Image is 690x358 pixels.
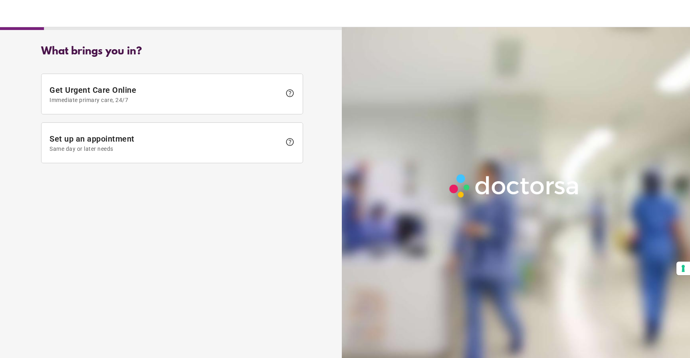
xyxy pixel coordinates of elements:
[285,137,295,147] span: help
[50,97,281,103] span: Immediate primary care, 24/7
[50,146,281,152] span: Same day or later needs
[446,170,584,201] img: Logo-Doctorsa-trans-White-partial-flat.png
[50,134,281,152] span: Set up an appointment
[676,262,690,275] button: Your consent preferences for tracking technologies
[285,88,295,98] span: help
[50,85,281,103] span: Get Urgent Care Online
[41,46,303,58] div: What brings you in?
